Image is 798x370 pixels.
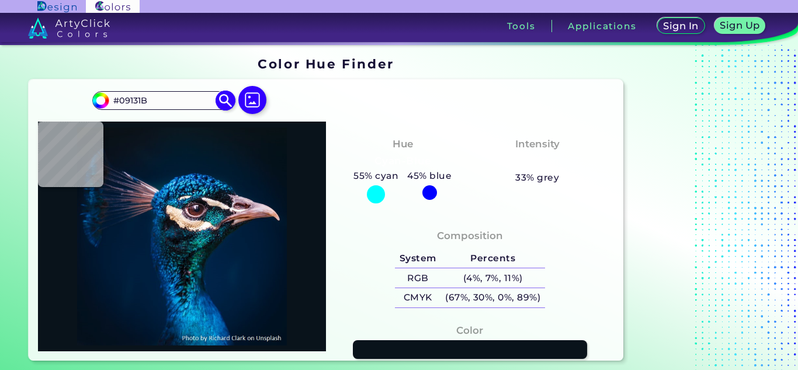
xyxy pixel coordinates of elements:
h5: (67%, 30%, 0%, 89%) [440,288,544,307]
h5: Sign Up [721,21,758,30]
img: icon picture [238,86,266,114]
iframe: Advertisement [628,52,774,365]
img: ArtyClick Design logo [37,1,77,12]
h4: Hue [393,136,413,153]
h3: Tools [507,22,536,30]
input: type color.. [109,93,218,109]
h5: CMYK [395,288,440,307]
img: img_pavlin.jpg [44,127,320,345]
h5: RGB [395,268,440,288]
h4: Color [456,322,483,339]
h1: Color Hue Finder [258,55,394,72]
h4: Intensity [515,136,560,153]
h5: Sign In [665,22,697,30]
h5: (4%, 7%, 11%) [440,268,544,288]
h3: Medium [510,154,565,168]
h3: Cyan-Blue [370,154,436,168]
h3: Applications [568,22,636,30]
h5: 33% grey [515,170,559,185]
a: Sign In [660,19,703,33]
img: logo_artyclick_colors_white.svg [28,18,110,39]
h4: Composition [437,227,503,244]
h5: 55% cyan [349,168,403,184]
a: Sign Up [717,19,763,33]
img: icon search [216,91,236,111]
h5: Percents [440,249,544,268]
h5: System [395,249,440,268]
h5: 45% blue [403,168,456,184]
